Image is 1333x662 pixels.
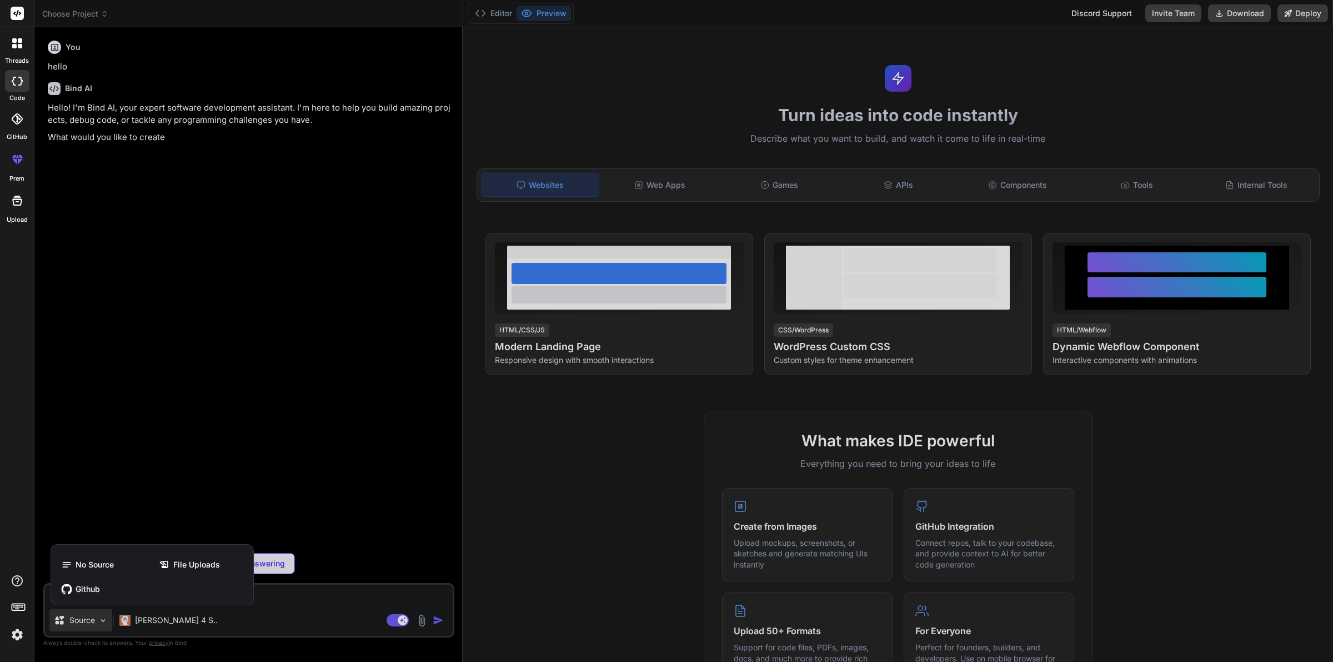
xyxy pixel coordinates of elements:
span: File Uploads [173,559,220,570]
span: No Source [76,559,114,570]
label: GitHub [7,132,27,142]
img: settings [8,625,27,644]
label: threads [5,56,29,66]
span: Github [76,584,100,595]
label: prem [9,174,24,183]
label: Upload [7,215,28,225]
label: code [9,93,25,103]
